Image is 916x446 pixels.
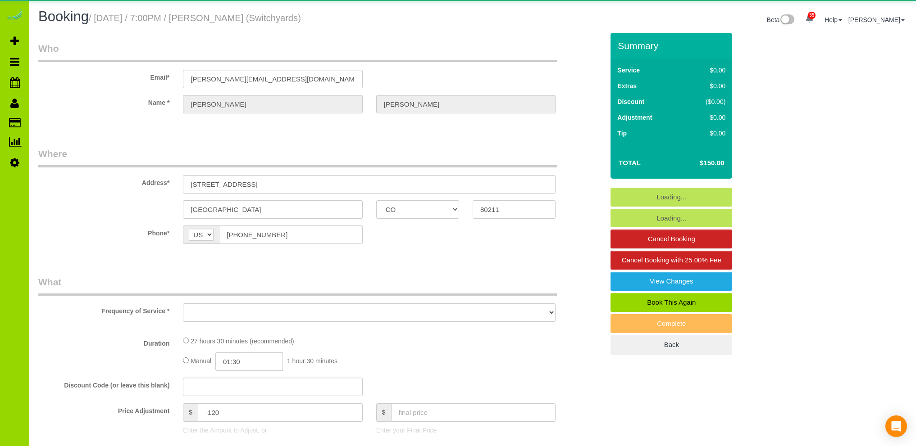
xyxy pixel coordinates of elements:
[376,95,556,113] input: Last Name*
[32,95,176,107] label: Name *
[191,338,294,345] span: 27 hours 30 minutes (recommended)
[32,378,176,390] label: Discount Code (or leave this blank)
[183,95,362,113] input: First Name*
[219,225,362,244] input: Phone*
[619,159,641,167] strong: Total
[5,9,23,22] img: Automaid Logo
[779,14,794,26] img: New interface
[687,81,725,90] div: $0.00
[38,147,557,167] legend: Where
[183,200,362,219] input: City*
[38,9,89,24] span: Booking
[611,335,732,354] a: Back
[38,42,557,62] legend: Who
[38,275,557,296] legend: What
[611,293,732,312] a: Book This Again
[89,13,301,23] small: / [DATE] / 7:00PM / [PERSON_NAME] (Switchyards)
[622,256,721,264] span: Cancel Booking with 25.00% Fee
[473,200,556,219] input: Zip Code*
[687,97,725,106] div: ($0.00)
[183,70,362,88] input: Email*
[617,81,637,90] label: Extras
[183,403,198,422] span: $
[617,113,652,122] label: Adjustment
[32,336,176,348] label: Duration
[376,426,556,435] p: Enter your Final Price
[618,41,728,51] h3: Summary
[32,403,176,415] label: Price Adjustment
[611,230,732,248] a: Cancel Booking
[885,415,907,437] div: Open Intercom Messenger
[183,426,362,435] p: Enter the Amount to Adjust, or
[287,357,337,365] span: 1 hour 30 minutes
[848,16,905,23] a: [PERSON_NAME]
[391,403,556,422] input: final price
[32,303,176,315] label: Frequency of Service *
[808,12,816,19] span: 55
[673,159,724,167] h4: $150.00
[32,225,176,238] label: Phone*
[617,97,644,106] label: Discount
[611,251,732,270] a: Cancel Booking with 25.00% Fee
[32,70,176,82] label: Email*
[825,16,842,23] a: Help
[767,16,795,23] a: Beta
[32,175,176,187] label: Address*
[617,66,640,75] label: Service
[376,403,391,422] span: $
[687,113,725,122] div: $0.00
[801,9,818,29] a: 55
[611,272,732,291] a: View Changes
[687,129,725,138] div: $0.00
[617,129,627,138] label: Tip
[687,66,725,75] div: $0.00
[191,357,211,365] span: Manual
